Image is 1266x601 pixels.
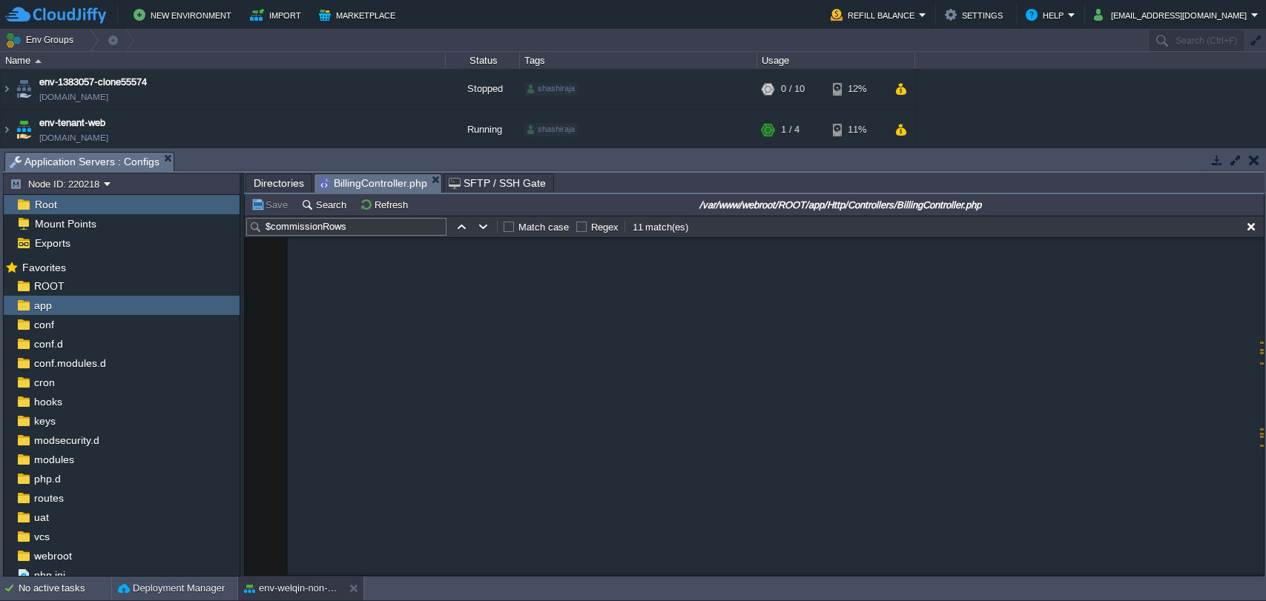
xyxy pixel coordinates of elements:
[31,568,67,582] a: php.ini
[319,6,400,24] button: Marketplace
[301,198,351,211] button: Search
[31,491,66,505] a: routes
[521,52,756,69] div: Tags
[1026,6,1068,24] button: Help
[31,318,56,331] a: conf
[31,414,58,428] a: keys
[251,198,292,211] button: Save
[831,6,919,24] button: Refill Balance
[31,530,52,543] a: vcs
[781,69,805,109] div: 0 / 10
[32,236,73,250] a: Exports
[31,511,51,524] a: uat
[31,395,65,408] a: hooks
[1,52,445,69] div: Name
[446,110,520,150] div: Running
[10,153,159,171] span: Application Servers : Configs
[32,198,59,211] a: Root
[19,262,68,273] a: Favorites
[31,299,54,312] a: app
[1204,542,1251,586] iframe: chat widget
[118,581,225,596] button: Deployment Manager
[13,110,34,150] img: AMDAwAAAACH5BAEAAAAALAAAAAABAAEAAAICRAEAOw==
[31,376,57,389] a: cron
[1094,6,1251,24] button: [EMAIL_ADDRESS][DOMAIN_NAME]
[31,279,67,293] a: ROOT
[319,174,427,193] span: BillingController.php
[250,6,306,24] button: Import
[5,6,106,24] img: CloudJiffy
[31,472,63,485] a: php.d
[31,337,65,351] a: conf.d
[31,356,108,370] a: conf.modules.d
[781,110,800,150] div: 1 / 4
[833,69,881,109] div: 12%
[758,52,914,69] div: Usage
[446,52,519,69] div: Status
[133,6,236,24] button: New Environment
[524,123,578,136] div: shashiraja
[31,434,102,447] a: modsecurity.d
[449,174,546,192] span: SFTP / SSH Gate
[945,6,1007,24] button: Settings
[10,177,104,190] button: Node ID: 220218
[35,59,42,63] img: AMDAwAAAACH5BAEAAAAALAAAAAABAAEAAAICRAEAOw==
[518,222,569,233] label: Match case
[31,549,74,562] a: webroot
[32,217,99,230] a: Mount Points
[524,82,578,96] div: shashiraja
[5,30,79,50] button: Env Groups
[19,577,111,600] div: No active tasks
[39,116,105,130] a: env-tenant-web
[254,174,304,192] span: Directories
[1,69,13,109] img: AMDAwAAAACH5BAEAAAAALAAAAAABAAEAAAICRAEAOw==
[1,110,13,150] img: AMDAwAAAACH5BAEAAAAALAAAAAABAAEAAAICRAEAOw==
[244,581,337,596] button: env-welqin-non-prod
[31,453,76,466] a: modules
[39,90,108,104] a: [DOMAIN_NAME]
[314,173,442,192] li: /var/www/webroot/ROOT/app/Http/Controllers/BillingController.php
[591,222,619,233] label: Regex
[631,220,690,234] div: 11 match(es)
[13,69,34,109] img: AMDAwAAAACH5BAEAAAAALAAAAAABAAEAAAICRAEAOw==
[833,110,881,150] div: 11%
[39,130,108,145] a: [DOMAIN_NAME]
[360,198,412,211] button: Refresh
[19,261,68,274] span: Favorites
[446,69,520,109] div: Stopped
[39,75,147,90] a: env-1383057-clone55574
